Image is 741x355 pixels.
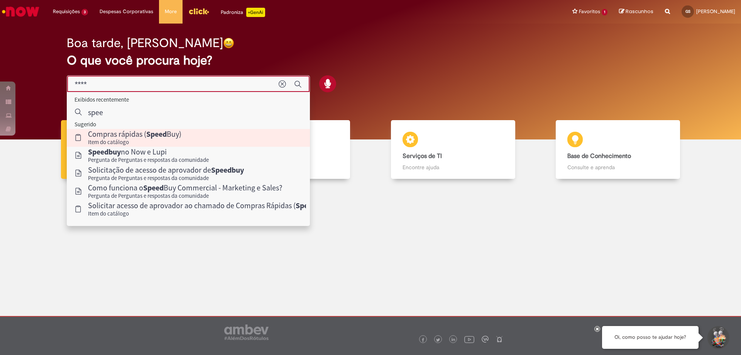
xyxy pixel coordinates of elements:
[579,8,600,15] span: Favoritos
[224,324,269,340] img: logo_footer_ambev_rotulo_gray.png
[223,37,234,49] img: happy-face.png
[67,36,223,50] h2: Boa tarde, [PERSON_NAME]
[626,8,653,15] span: Rascunhos
[619,8,653,15] a: Rascunhos
[53,8,80,15] span: Requisições
[696,8,735,15] span: [PERSON_NAME]
[567,163,668,171] p: Consulte e aprenda
[602,9,607,15] span: 1
[403,163,504,171] p: Encontre ajuda
[452,338,455,342] img: logo_footer_linkedin.png
[246,8,265,17] p: +GenAi
[602,326,699,349] div: Oi, como posso te ajudar hoje?
[67,54,675,67] h2: O que você procura hoje?
[41,120,206,179] a: Tirar dúvidas Tirar dúvidas com Lupi Assist e Gen Ai
[221,8,265,17] div: Padroniza
[706,326,729,349] button: Iniciar Conversa de Suporte
[436,338,440,342] img: logo_footer_twitter.png
[482,336,489,343] img: logo_footer_workplace.png
[567,152,631,160] b: Base de Conhecimento
[421,338,425,342] img: logo_footer_facebook.png
[496,336,503,343] img: logo_footer_naosei.png
[165,8,177,15] span: More
[685,9,690,14] span: GS
[464,334,474,344] img: logo_footer_youtube.png
[536,120,701,179] a: Base de Conhecimento Consulte e aprenda
[81,9,88,15] span: 3
[370,120,536,179] a: Serviços de TI Encontre ajuda
[188,5,209,17] img: click_logo_yellow_360x200.png
[100,8,153,15] span: Despesas Corporativas
[1,4,41,19] img: ServiceNow
[403,152,442,160] b: Serviços de TI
